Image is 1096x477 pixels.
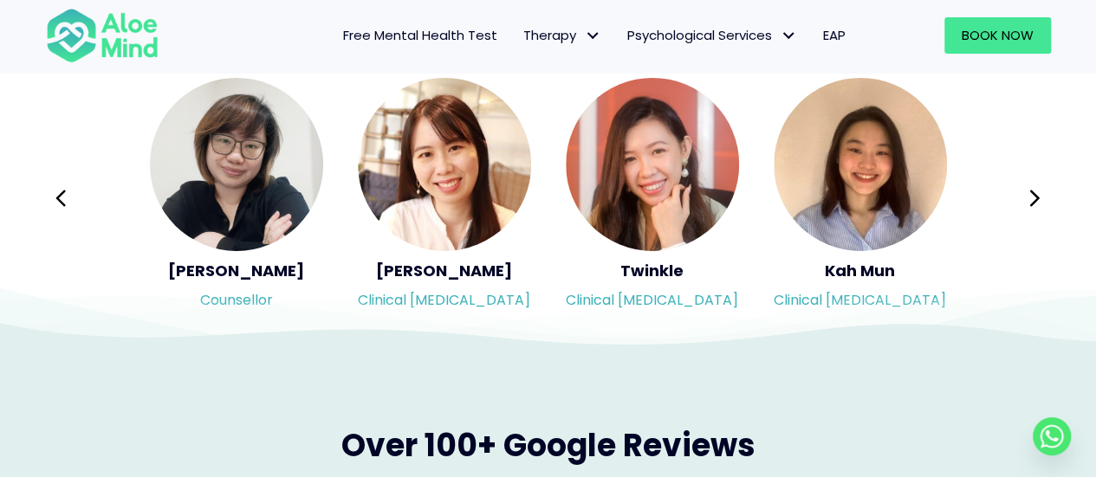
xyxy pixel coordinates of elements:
[962,26,1034,44] span: Book Now
[181,17,859,54] nav: Menu
[944,17,1051,54] a: Book Now
[776,23,801,48] span: Psychological Services: submenu
[774,78,947,319] a: <h5>Kah Mun</h5><p>Clinical psychologist</p> Kah MunClinical [MEDICAL_DATA]
[150,76,323,320] div: Slide 7 of 3
[358,78,531,251] img: <h5>Kher Yin</h5><p>Clinical psychologist</p>
[627,26,797,44] span: Psychological Services
[341,423,756,467] span: Over 100+ Google Reviews
[580,23,606,48] span: Therapy: submenu
[358,260,531,281] h5: [PERSON_NAME]
[614,17,810,54] a: Psychological ServicesPsychological Services: submenu
[46,7,159,64] img: Aloe mind Logo
[150,260,323,281] h5: [PERSON_NAME]
[523,26,601,44] span: Therapy
[358,76,531,320] div: Slide 8 of 3
[810,17,859,54] a: EAP
[510,17,614,54] a: TherapyTherapy: submenu
[150,78,323,251] img: <h5>Yvonne</h5><p>Counsellor</p>
[358,78,531,319] a: <h5>Kher Yin</h5><p>Clinical psychologist</p> [PERSON_NAME]Clinical [MEDICAL_DATA]
[566,260,739,281] h5: Twinkle
[774,78,947,251] img: <h5>Kah Mun</h5><p>Clinical psychologist</p>
[1033,417,1071,455] a: Whatsapp
[823,26,846,44] span: EAP
[774,76,947,320] div: Slide 10 of 3
[566,76,739,320] div: Slide 9 of 3
[566,78,739,251] img: <h5>Twinkle</h5><p>Clinical psychologist</p>
[330,17,510,54] a: Free Mental Health Test
[343,26,497,44] span: Free Mental Health Test
[566,78,739,319] a: <h5>Twinkle</h5><p>Clinical psychologist</p> TwinkleClinical [MEDICAL_DATA]
[774,260,947,281] h5: Kah Mun
[150,78,323,319] a: <h5>Yvonne</h5><p>Counsellor</p> [PERSON_NAME]Counsellor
